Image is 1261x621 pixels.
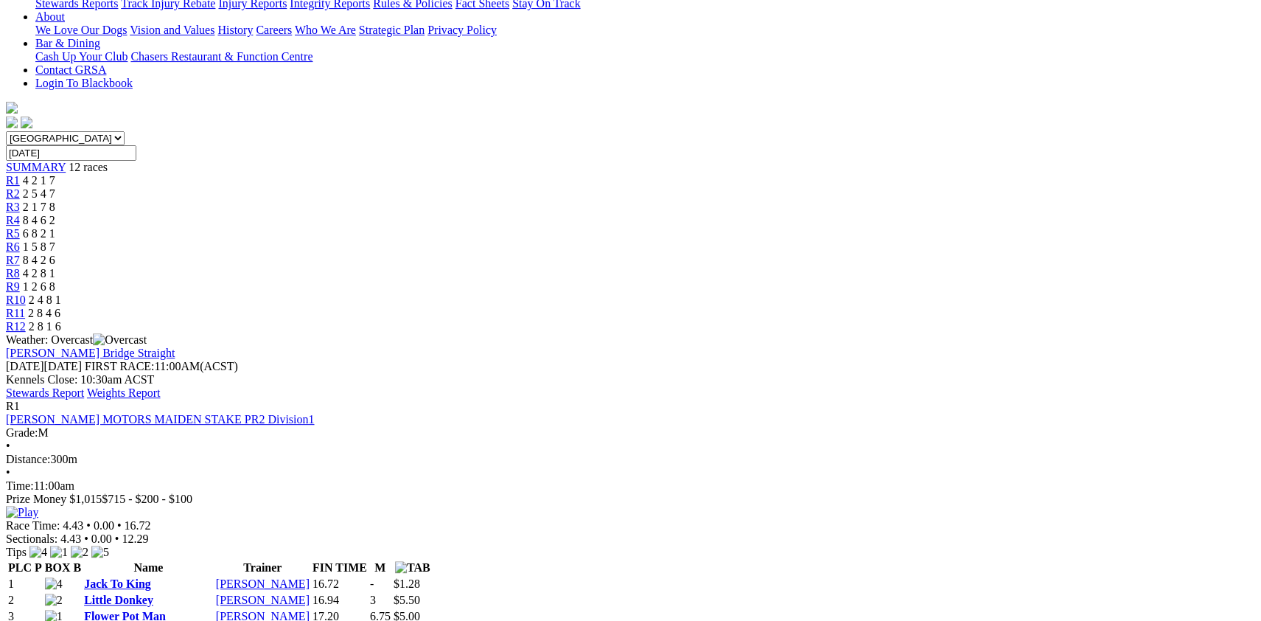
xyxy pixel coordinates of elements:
img: 5 [91,546,109,559]
div: About [35,24,1255,37]
span: 12 races [69,161,108,173]
th: FIN TIME [312,561,368,575]
a: Chasers Restaurant & Function Centre [130,50,312,63]
div: 300m [6,453,1255,466]
img: Play [6,506,38,519]
a: SUMMARY [6,161,66,173]
img: logo-grsa-white.png [6,102,18,114]
text: - [370,577,374,590]
span: $715 - $200 - $100 [102,493,192,505]
th: Name [83,561,214,575]
span: Weather: Overcast [6,333,147,346]
span: 2 1 7 8 [23,201,55,213]
span: 4.43 [60,532,81,545]
input: Select date [6,145,136,161]
th: Trainer [215,561,310,575]
span: 0.00 [94,519,114,532]
img: 4 [29,546,47,559]
span: Distance: [6,453,50,465]
span: 6 8 2 1 [23,227,55,240]
div: Kennels Close: 10:30am ACST [6,373,1255,386]
span: $5.50 [394,594,420,606]
img: 2 [45,594,63,607]
a: Vision and Values [130,24,214,36]
span: [DATE] [6,360,82,372]
span: R1 [6,400,20,412]
a: R6 [6,240,20,253]
a: Bar & Dining [35,37,100,49]
span: • [86,519,91,532]
span: R9 [6,280,20,293]
a: R8 [6,267,20,280]
img: facebook.svg [6,117,18,128]
td: 2 [7,593,43,608]
span: 4.43 [63,519,83,532]
span: B [73,561,81,574]
td: 16.94 [312,593,368,608]
a: Careers [256,24,292,36]
span: 1 5 8 7 [23,240,55,253]
a: About [35,10,65,23]
div: M [6,426,1255,440]
span: P [35,561,42,574]
a: R10 [6,294,26,306]
span: • [84,532,88,545]
a: Privacy Policy [427,24,497,36]
span: Sectionals: [6,532,57,545]
a: [PERSON_NAME] [216,594,310,606]
a: Little Donkey [84,594,153,606]
a: We Love Our Dogs [35,24,127,36]
span: • [115,532,119,545]
span: Tips [6,546,27,558]
span: • [6,440,10,452]
a: Contact GRSA [35,63,106,76]
span: 4 2 1 7 [23,174,55,187]
a: R7 [6,254,20,266]
span: 16.72 [125,519,151,532]
a: R12 [6,320,26,333]
span: 2 4 8 1 [29,294,61,306]
span: R11 [6,307,25,319]
a: History [217,24,253,36]
span: 2 5 4 7 [23,187,55,200]
a: Cash Up Your Club [35,50,128,63]
img: Overcast [93,333,147,347]
th: M [369,561,391,575]
a: [PERSON_NAME] [216,577,310,590]
span: Time: [6,479,34,492]
a: R1 [6,174,20,187]
a: R2 [6,187,20,200]
td: 1 [7,577,43,591]
img: twitter.svg [21,117,32,128]
span: 1 2 6 8 [23,280,55,293]
a: Jack To King [84,577,151,590]
span: • [6,466,10,479]
span: PLC [8,561,32,574]
span: 0.00 [91,532,112,545]
div: Prize Money $1,015 [6,493,1255,506]
span: BOX [45,561,71,574]
div: 11:00am [6,479,1255,493]
a: [PERSON_NAME] Bridge Straight [6,347,175,359]
div: Bar & Dining [35,50,1255,63]
a: Stewards Report [6,386,84,399]
span: FIRST RACE: [85,360,154,372]
a: R3 [6,201,20,213]
span: • [117,519,122,532]
span: [DATE] [6,360,44,372]
a: R5 [6,227,20,240]
img: 1 [50,546,68,559]
td: 16.72 [312,577,368,591]
span: 11:00AM(ACST) [85,360,238,372]
img: TAB [395,561,430,575]
span: 4 2 8 1 [23,267,55,280]
span: 8 4 6 2 [23,214,55,226]
a: [PERSON_NAME] MOTORS MAIDEN STAKE PR2 Division1 [6,413,314,426]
